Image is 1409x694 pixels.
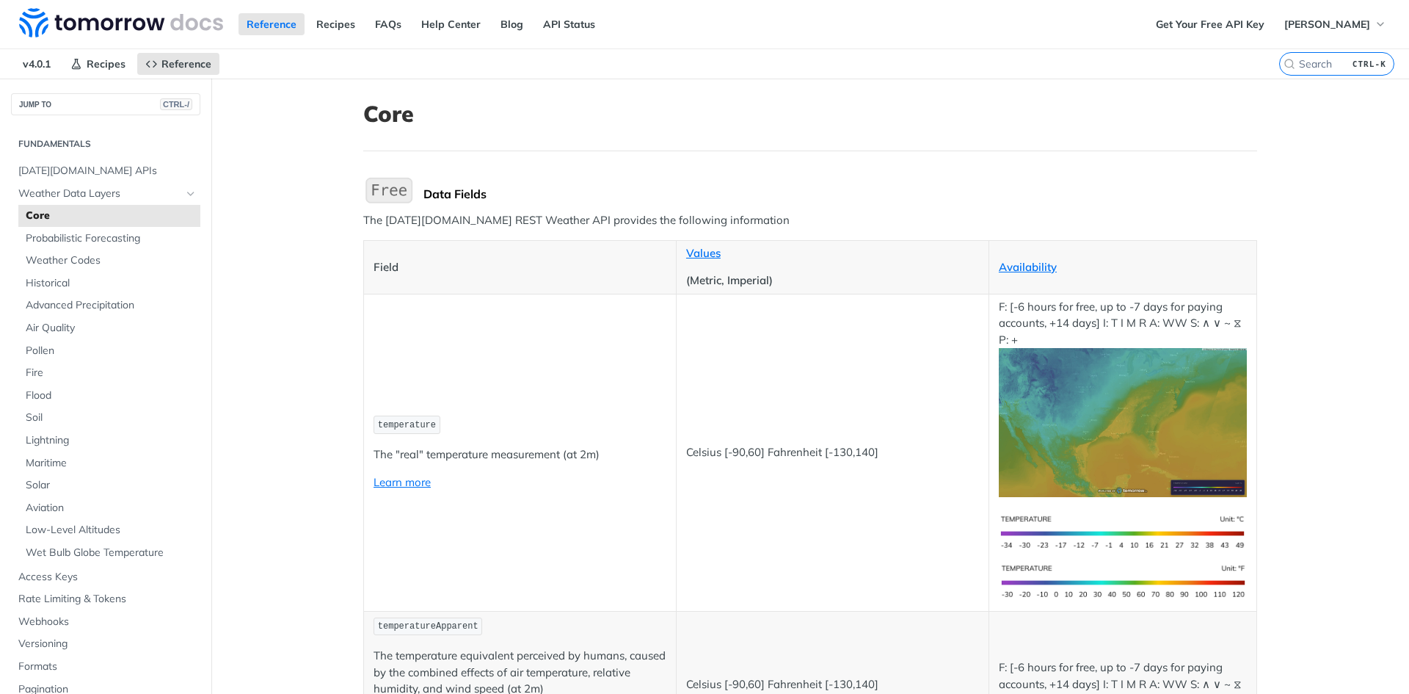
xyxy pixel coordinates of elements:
[26,344,197,358] span: Pollen
[26,298,197,313] span: Advanced Precipitation
[374,259,666,276] p: Field
[378,420,436,430] span: temperature
[686,444,979,461] p: Celsius [-90,60] Fahrenheit [-130,140]
[18,615,197,629] span: Webhooks
[11,183,200,205] a: Weather Data LayersHide subpages for Weather Data Layers
[999,524,1247,538] span: Expand image
[686,676,979,693] p: Celsius [-90,60] Fahrenheit [-130,140]
[999,574,1247,588] span: Expand image
[26,276,197,291] span: Historical
[18,340,200,362] a: Pollen
[26,321,197,336] span: Air Quality
[19,8,223,37] img: Tomorrow.io Weather API Docs
[18,228,200,250] a: Probabilistic Forecasting
[999,299,1247,497] p: F: [-6 hours for free, up to -7 days for paying accounts, +14 days] I: T I M R A: WW S: ∧ ∨ ~ ⧖ P: +
[18,452,200,474] a: Maritime
[18,187,181,201] span: Weather Data Layers
[18,407,200,429] a: Soil
[11,93,200,115] button: JUMP TOCTRL-/
[535,13,603,35] a: API Status
[999,260,1057,274] a: Availability
[137,53,219,75] a: Reference
[18,362,200,384] a: Fire
[26,388,197,403] span: Flood
[11,656,200,678] a: Formats
[15,53,59,75] span: v4.0.1
[18,519,200,541] a: Low-Level Altitudes
[18,164,197,178] span: [DATE][DOMAIN_NAME] APIs
[363,212,1257,229] p: The [DATE][DOMAIN_NAME] REST Weather API provides the following information
[26,523,197,538] span: Low-Level Altitudes
[18,430,200,452] a: Lightning
[18,317,200,339] a: Air Quality
[18,570,197,585] span: Access Keys
[11,160,200,182] a: [DATE][DOMAIN_NAME] APIs
[18,250,200,272] a: Weather Codes
[1284,58,1295,70] svg: Search
[18,637,197,651] span: Versioning
[11,633,200,655] a: Versioning
[26,366,197,380] span: Fire
[18,542,200,564] a: Wet Bulb Globe Temperature
[18,294,200,317] a: Advanced Precipitation
[18,272,200,294] a: Historical
[26,546,197,560] span: Wet Bulb Globe Temperature
[492,13,531,35] a: Blog
[308,13,363,35] a: Recipes
[185,188,197,200] button: Hide subpages for Weather Data Layers
[26,478,197,493] span: Solar
[378,621,478,632] span: temperatureApparent
[18,659,197,674] span: Formats
[686,272,979,289] p: (Metric, Imperial)
[374,475,431,489] a: Learn more
[11,137,200,151] h2: Fundamentals
[160,98,192,110] span: CTRL-/
[18,205,200,227] a: Core
[11,566,200,588] a: Access Keys
[26,209,197,223] span: Core
[239,13,305,35] a: Reference
[374,447,666,463] p: The "real" temperature measurement (at 2m)
[423,187,1257,201] div: Data Fields
[26,456,197,471] span: Maritime
[11,588,200,610] a: Rate Limiting & Tokens
[11,611,200,633] a: Webhooks
[413,13,489,35] a: Help Center
[999,415,1247,429] span: Expand image
[26,411,197,425] span: Soil
[363,101,1257,127] h1: Core
[87,57,125,71] span: Recipes
[62,53,134,75] a: Recipes
[1284,18,1370,31] span: [PERSON_NAME]
[18,474,200,496] a: Solar
[1148,13,1273,35] a: Get Your Free API Key
[161,57,211,71] span: Reference
[367,13,409,35] a: FAQs
[18,497,200,519] a: Aviation
[18,385,200,407] a: Flood
[26,231,197,246] span: Probabilistic Forecasting
[18,592,197,607] span: Rate Limiting & Tokens
[26,501,197,516] span: Aviation
[26,253,197,268] span: Weather Codes
[26,433,197,448] span: Lightning
[686,246,721,260] a: Values
[1349,57,1390,71] kbd: CTRL-K
[1276,13,1394,35] button: [PERSON_NAME]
